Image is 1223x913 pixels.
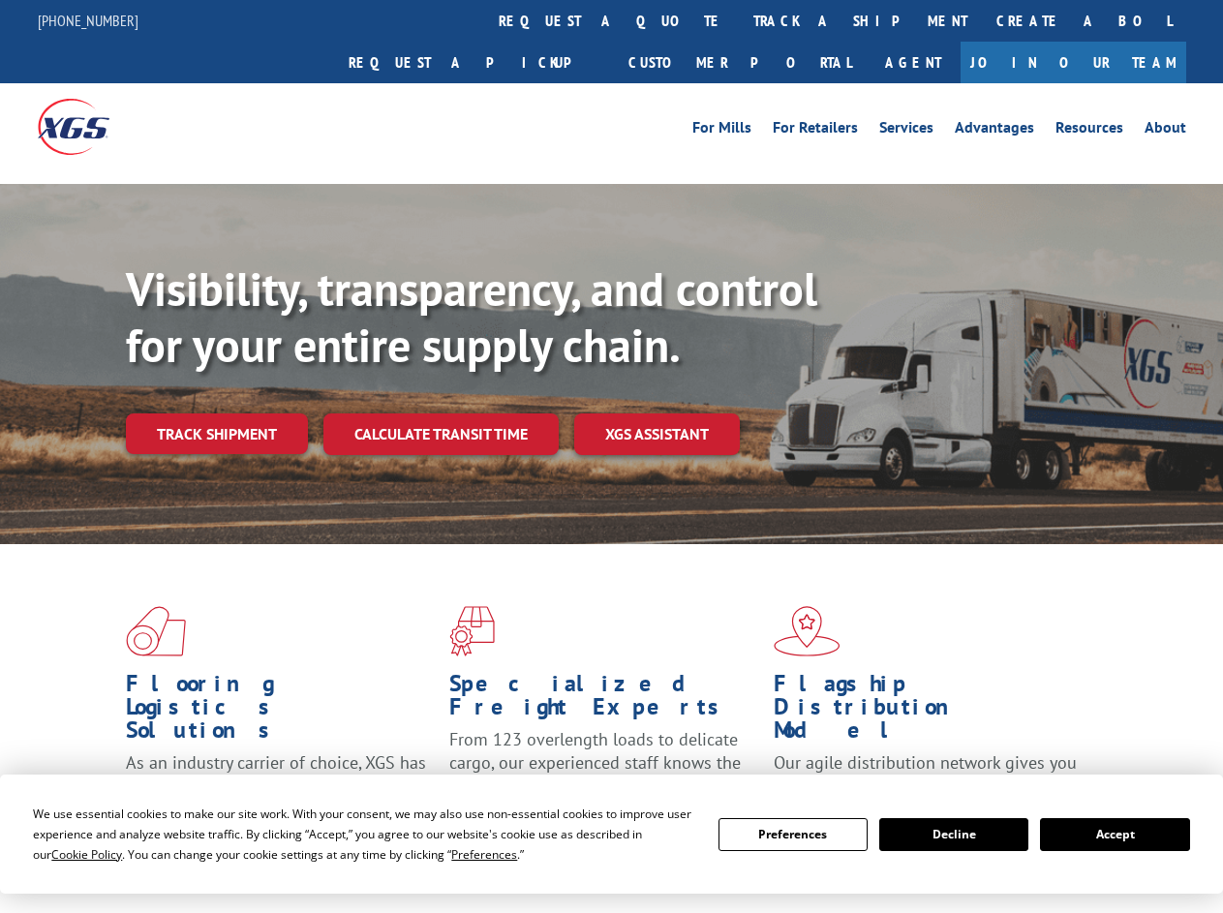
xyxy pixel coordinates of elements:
[774,606,841,656] img: xgs-icon-flagship-distribution-model-red
[334,42,614,83] a: Request a pickup
[774,751,1077,820] span: Our agile distribution network gives you nationwide inventory management on demand.
[879,120,933,141] a: Services
[126,259,817,375] b: Visibility, transparency, and control for your entire supply chain.
[774,672,1083,751] h1: Flagship Distribution Model
[866,42,961,83] a: Agent
[126,606,186,656] img: xgs-icon-total-supply-chain-intelligence-red
[323,413,559,455] a: Calculate transit time
[38,11,138,30] a: [PHONE_NUMBER]
[449,606,495,656] img: xgs-icon-focused-on-flooring-red
[719,818,868,851] button: Preferences
[449,728,758,814] p: From 123 overlength loads to delicate cargo, our experienced staff knows the best way to move you...
[451,846,517,863] span: Preferences
[33,804,694,865] div: We use essential cookies to make our site work. With your consent, we may also use non-essential ...
[961,42,1186,83] a: Join Our Team
[955,120,1034,141] a: Advantages
[773,120,858,141] a: For Retailers
[1055,120,1123,141] a: Resources
[449,672,758,728] h1: Specialized Freight Experts
[126,751,426,820] span: As an industry carrier of choice, XGS has brought innovation and dedication to flooring logistics...
[1040,818,1189,851] button: Accept
[51,846,122,863] span: Cookie Policy
[879,818,1028,851] button: Decline
[126,672,435,751] h1: Flooring Logistics Solutions
[574,413,740,455] a: XGS ASSISTANT
[692,120,751,141] a: For Mills
[614,42,866,83] a: Customer Portal
[1145,120,1186,141] a: About
[126,413,308,454] a: Track shipment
